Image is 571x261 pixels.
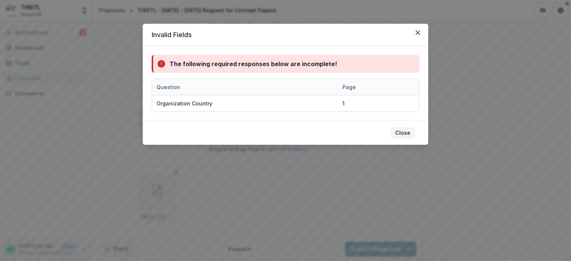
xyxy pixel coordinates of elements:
div: Question [152,79,338,95]
button: Close [391,127,415,139]
header: Invalid Fields [143,24,428,46]
div: 1 [342,99,345,107]
div: Question [152,83,185,91]
div: Page [338,83,360,91]
div: Organization Country [157,99,212,107]
div: Page [338,79,375,95]
button: Close [412,27,424,39]
div: The following required responses below are incomplete! [170,59,337,68]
